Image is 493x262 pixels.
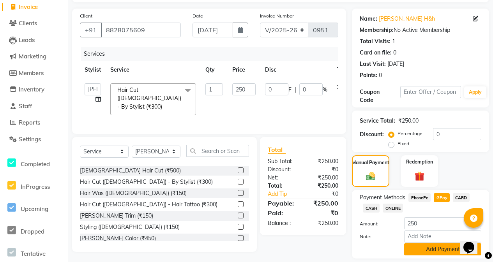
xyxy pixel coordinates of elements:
[80,12,92,19] label: Client
[21,183,50,190] span: InProgress
[398,117,419,125] div: ₹250.00
[434,193,450,202] span: GPay
[80,23,102,37] button: +91
[337,84,346,91] span: 250
[262,182,303,190] div: Total:
[303,174,345,182] div: ₹250.00
[323,86,327,94] span: %
[360,71,377,79] div: Points:
[260,12,294,19] label: Invoice Number
[2,19,66,28] a: Clients
[19,86,44,93] span: Inventory
[404,243,481,255] button: Add Payment
[400,86,461,98] input: Enter Offer / Coupon Code
[383,204,403,213] span: ONLINE
[186,145,249,157] input: Search or Scan
[262,165,303,174] div: Discount:
[101,23,181,37] input: Search by Name/Mobile/Email/Code
[360,130,384,139] div: Discount:
[398,130,422,137] label: Percentage
[2,102,66,111] a: Staff
[80,234,156,243] div: [PERSON_NAME] Color (₹450)
[295,86,296,94] span: |
[398,140,409,147] label: Fixed
[404,230,481,243] input: Add Note
[262,219,303,227] div: Balance :
[303,208,345,218] div: ₹0
[310,190,344,198] div: ₹0
[354,233,398,240] label: Note:
[303,199,345,208] div: ₹250.00
[80,167,181,175] div: [DEMOGRAPHIC_DATA] Hair Cut (₹500)
[262,190,310,198] a: Add Tip
[354,220,398,227] label: Amount:
[19,102,32,110] span: Staff
[303,157,345,165] div: ₹250.00
[193,12,203,19] label: Date
[352,159,389,166] label: Manual Payment
[406,158,433,165] label: Redemption
[360,15,377,23] div: Name:
[360,88,400,104] div: Coupon Code
[460,231,485,254] iframe: chat widget
[360,37,391,46] div: Total Visits:
[117,86,181,110] span: Hair Cut ([DEMOGRAPHIC_DATA]) - By Stylist (₹300)
[201,61,228,79] th: Qty
[404,217,481,229] input: Amount
[363,204,380,213] span: CASH
[19,53,46,60] span: Marketing
[2,85,66,94] a: Inventory
[453,193,470,202] span: CARD
[21,250,46,257] span: Tentative
[262,199,303,208] div: Payable:
[360,26,481,34] div: No Active Membership
[2,69,66,78] a: Members
[360,26,394,34] div: Membership:
[412,170,428,183] img: _gift.svg
[2,36,66,45] a: Leads
[387,60,404,68] div: [DATE]
[106,61,201,79] th: Service
[19,19,37,27] span: Clients
[262,174,303,182] div: Net:
[2,118,66,127] a: Reports
[2,135,66,144] a: Settings
[332,61,355,79] th: Total
[303,182,345,190] div: ₹250.00
[80,189,187,197] div: Hair Was ([DEMOGRAPHIC_DATA]) (₹150)
[360,49,392,57] div: Card on file:
[303,219,345,227] div: ₹250.00
[260,61,332,79] th: Disc
[393,49,396,57] div: 0
[288,86,292,94] span: F
[21,205,48,213] span: Upcoming
[228,61,260,79] th: Price
[19,135,41,143] span: Settings
[19,119,40,126] span: Reports
[80,223,180,231] div: Styling ([DEMOGRAPHIC_DATA]) (₹150)
[2,52,66,61] a: Marketing
[464,86,486,98] button: Apply
[303,165,345,174] div: ₹0
[21,228,44,235] span: Dropped
[360,193,405,202] span: Payment Methods
[2,3,66,12] a: Invoice
[19,36,35,44] span: Leads
[262,157,303,165] div: Sub Total:
[363,171,378,181] img: _cash.svg
[162,103,166,110] a: x
[80,178,213,186] div: Hair Cut ([DEMOGRAPHIC_DATA]) - By Stylist (₹300)
[360,117,395,125] div: Service Total:
[19,3,38,11] span: Invoice
[19,69,44,77] span: Members
[268,146,286,154] span: Total
[360,60,386,68] div: Last Visit:
[379,71,382,79] div: 0
[80,61,106,79] th: Stylist
[392,37,395,46] div: 1
[80,200,217,209] div: Hair Cut ([DEMOGRAPHIC_DATA]) - Hair Tattoo (₹300)
[80,212,153,220] div: [PERSON_NAME] Trim (₹150)
[262,208,303,218] div: Paid:
[21,160,50,168] span: Completed
[81,47,344,61] div: Services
